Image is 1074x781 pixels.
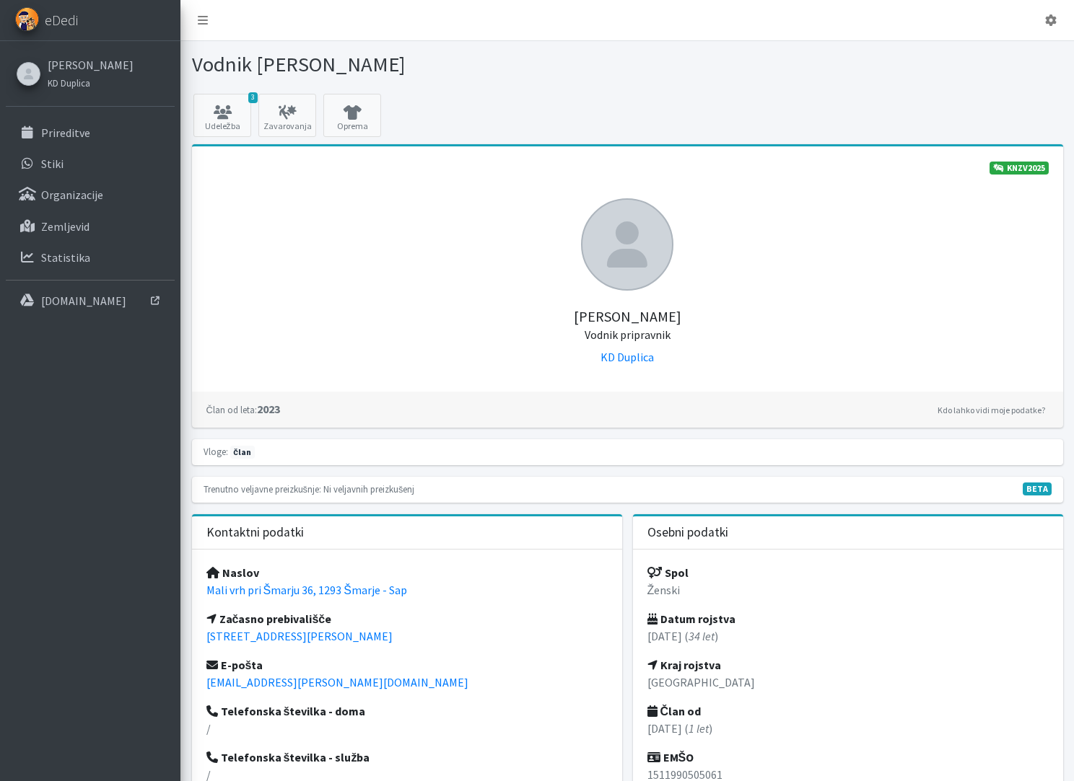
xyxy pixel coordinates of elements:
small: Član od leta: [206,404,257,415]
p: Zemljevid [41,219,89,234]
em: 1 let [689,721,709,736]
a: [PERSON_NAME] [48,56,134,74]
a: KNZV2025 [990,162,1049,175]
p: Stiki [41,156,64,171]
a: [EMAIL_ADDRESS][PERSON_NAME][DOMAIN_NAME] [206,675,468,689]
strong: Naslov [206,565,259,580]
small: Ni veljavnih preizkušenj [323,483,414,495]
strong: Kraj rojstva [647,658,721,672]
p: [DATE] ( ) [647,720,1049,737]
p: [GEOGRAPHIC_DATA] [647,674,1049,691]
strong: Spol [647,565,689,580]
a: Stiki [6,149,175,178]
p: Ženski [647,581,1049,599]
a: [STREET_ADDRESS][PERSON_NAME] [206,629,393,643]
strong: Telefonska številka - služba [206,750,370,764]
small: Trenutno veljavne preizkušnje: [204,483,321,495]
a: Mali vrh pri Šmarju 36, 1293 Šmarje - Sap [206,583,407,597]
a: Zavarovanja [258,94,316,137]
span: član [230,446,255,459]
strong: EMŠO [647,750,694,764]
a: Zemljevid [6,212,175,241]
strong: Član od [647,704,702,718]
strong: Datum rojstva [647,612,735,626]
h3: Kontaktni podatki [206,525,304,540]
img: eDedi [15,7,39,31]
p: Prireditve [41,125,90,140]
a: Statistika [6,243,175,272]
span: 3 [248,92,258,103]
a: KD Duplica [601,350,654,364]
a: 3 Udeležba [193,94,251,137]
a: Kdo lahko vidi moje podatke? [934,402,1049,419]
a: Prireditve [6,118,175,147]
strong: E-pošta [206,658,263,672]
a: KD Duplica [48,74,134,91]
a: Oprema [323,94,381,137]
p: Statistika [41,250,90,265]
h1: Vodnik [PERSON_NAME] [192,52,622,77]
span: eDedi [45,9,78,31]
strong: Začasno prebivališče [206,612,332,626]
small: Vodnik pripravnik [585,327,671,342]
p: [DATE] ( ) [647,627,1049,645]
strong: 2023 [206,402,280,416]
h5: [PERSON_NAME] [206,291,1049,343]
small: KD Duplica [48,77,90,89]
p: Organizacije [41,187,103,202]
a: [DOMAIN_NAME] [6,286,175,315]
strong: Telefonska številka - doma [206,704,366,718]
em: 34 let [689,629,715,643]
span: V fazi razvoja [1023,482,1052,495]
small: Vloge: [204,446,228,457]
p: / [206,720,608,737]
p: [DOMAIN_NAME] [41,294,126,308]
a: Organizacije [6,180,175,209]
h3: Osebni podatki [647,525,728,540]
